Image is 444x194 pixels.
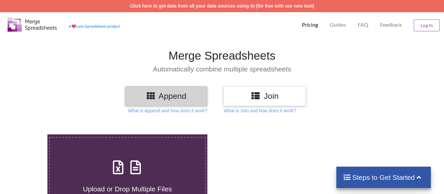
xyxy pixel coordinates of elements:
[223,107,296,114] p: What is Join and how does it work?
[343,173,424,181] h4: Steps to Get Started
[71,24,76,28] span: heart
[330,21,346,28] p: Guides
[302,21,318,28] p: Pricing
[130,3,314,9] a: Click here to get data from all your data sources using AI (for free with our new tool)
[358,21,368,28] p: FAQ
[414,19,440,31] button: Log In
[228,91,301,101] h3: Join
[130,91,202,101] h3: Append
[8,17,57,32] img: Logo.png
[69,24,120,28] a: AheartLove Spreadsheets product
[128,107,207,114] p: What is Append and how does it work?
[380,22,402,27] span: Feedback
